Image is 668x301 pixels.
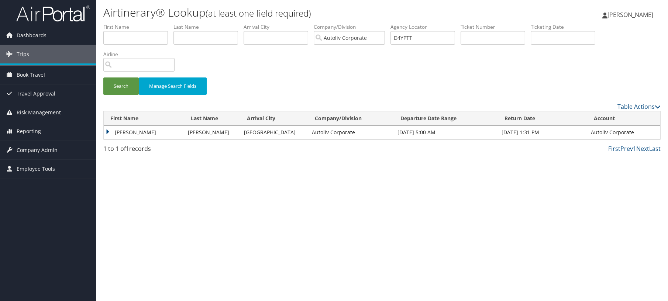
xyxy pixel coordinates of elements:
th: Arrival City: activate to sort column ascending [240,111,308,126]
label: Company/Division [314,23,390,31]
label: Ticket Number [461,23,531,31]
h1: Airtinerary® Lookup [103,5,475,20]
span: Employee Tools [17,160,55,178]
span: Travel Approval [17,84,55,103]
label: Agency Locator [390,23,461,31]
span: Risk Management [17,103,61,122]
a: Next [636,145,649,153]
img: airportal-logo.png [16,5,90,22]
button: Search [103,77,139,95]
td: [GEOGRAPHIC_DATA] [240,126,308,139]
span: 1 [126,145,129,153]
a: Last [649,145,661,153]
label: Airline [103,51,180,58]
span: Trips [17,45,29,63]
th: Company/Division [308,111,394,126]
th: Departure Date Range: activate to sort column ascending [394,111,498,126]
td: [DATE] 5:00 AM [394,126,498,139]
th: Account: activate to sort column ascending [587,111,660,126]
small: (at least one field required) [206,7,311,19]
a: Prev [620,145,633,153]
div: 1 to 1 of records [103,144,234,157]
td: Autoliv Corporate [587,126,660,139]
td: [PERSON_NAME] [104,126,184,139]
th: Return Date: activate to sort column ascending [498,111,587,126]
span: Dashboards [17,26,47,45]
a: First [608,145,620,153]
th: Last Name: activate to sort column ascending [184,111,240,126]
span: Company Admin [17,141,58,159]
th: First Name: activate to sort column ascending [104,111,184,126]
a: 1 [633,145,636,153]
a: Table Actions [617,103,661,111]
label: Last Name [173,23,244,31]
label: First Name [103,23,173,31]
span: Reporting [17,122,41,141]
label: Arrival City [244,23,314,31]
a: [PERSON_NAME] [602,4,661,26]
span: [PERSON_NAME] [607,11,653,19]
td: [DATE] 1:31 PM [498,126,587,139]
span: Book Travel [17,66,45,84]
td: [PERSON_NAME] [184,126,240,139]
label: Ticketing Date [531,23,601,31]
td: Autoliv Corporate [308,126,394,139]
button: Manage Search Fields [139,77,207,95]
